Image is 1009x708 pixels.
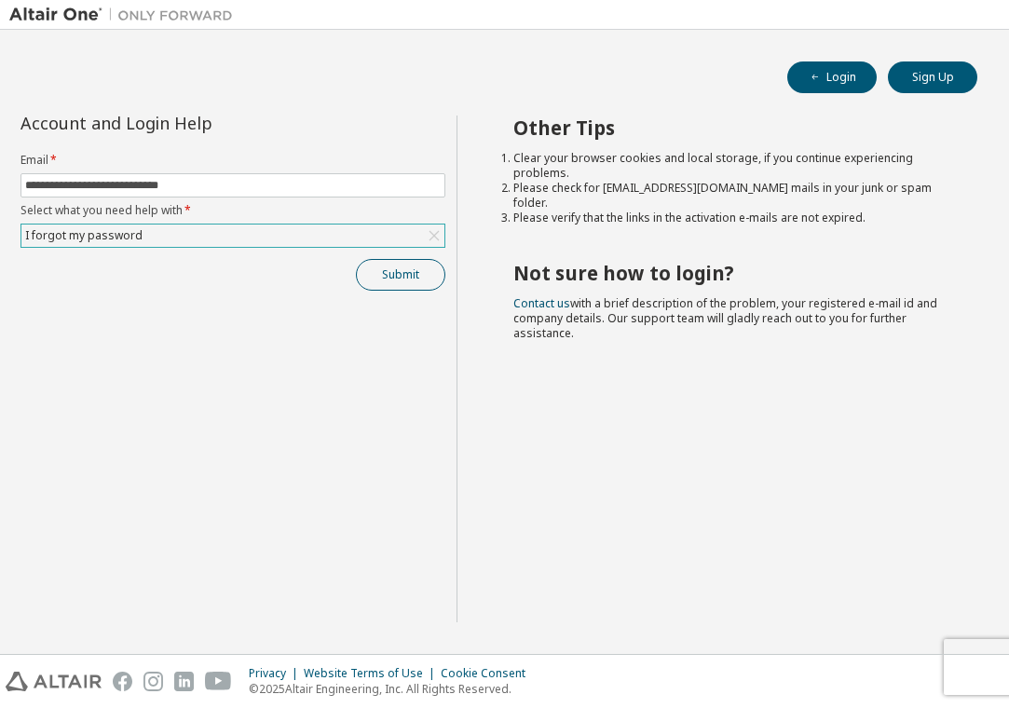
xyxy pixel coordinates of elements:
span: with a brief description of the problem, your registered e-mail id and company details. Our suppo... [513,295,937,341]
div: Cookie Consent [441,666,537,681]
label: Email [20,153,445,168]
h2: Not sure how to login? [513,261,944,285]
img: facebook.svg [113,672,132,691]
div: I forgot my password [21,225,444,247]
img: altair_logo.svg [6,672,102,691]
h2: Other Tips [513,116,944,140]
li: Please verify that the links in the activation e-mails are not expired. [513,211,944,225]
li: Clear your browser cookies and local storage, if you continue experiencing problems. [513,151,944,181]
div: Account and Login Help [20,116,361,130]
button: Sign Up [888,61,977,93]
li: Please check for [EMAIL_ADDRESS][DOMAIN_NAME] mails in your junk or spam folder. [513,181,944,211]
img: Altair One [9,6,242,24]
p: © 2025 Altair Engineering, Inc. All Rights Reserved. [249,681,537,697]
button: Submit [356,259,445,291]
img: linkedin.svg [174,672,194,691]
button: Login [787,61,877,93]
div: Privacy [249,666,304,681]
div: I forgot my password [22,225,145,246]
img: youtube.svg [205,672,232,691]
div: Website Terms of Use [304,666,441,681]
a: Contact us [513,295,570,311]
label: Select what you need help with [20,203,445,218]
img: instagram.svg [143,672,163,691]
